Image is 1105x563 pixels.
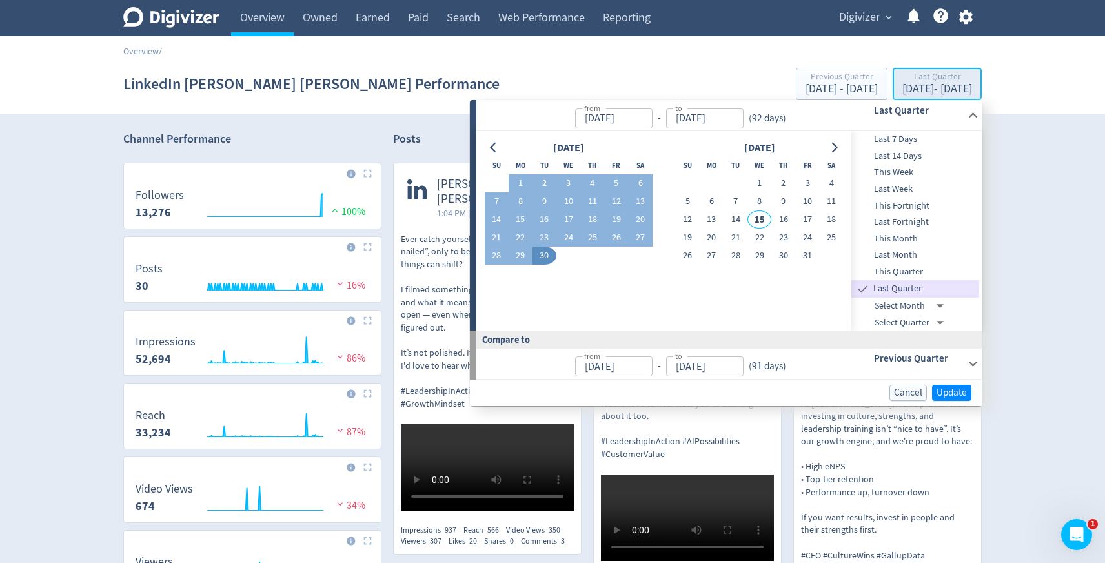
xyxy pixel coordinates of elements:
button: 11 [820,192,844,210]
div: - [653,359,666,374]
button: 23 [532,229,556,247]
h2: Channel Performance [123,131,381,147]
button: 1 [509,174,532,192]
p: Ever catch yourself thinking “I've got this nailed”, only to be reminded how quickly things can s... [401,233,574,410]
button: Cancel [889,385,927,401]
div: - [653,111,666,126]
span: 1:04 PM [DATE] AEST [437,207,567,220]
span: 20 [469,536,477,546]
label: to [675,103,682,114]
button: 15 [509,210,532,229]
dt: Video Views [136,482,193,496]
button: 10 [556,192,580,210]
span: This Quarter [851,265,979,279]
img: Placeholder [363,389,372,398]
button: 26 [604,229,628,247]
button: 13 [700,210,724,229]
th: Monday [700,156,724,174]
button: 24 [795,229,819,247]
th: Saturday [629,156,653,174]
span: Last 7 Days [851,132,979,147]
button: 16 [771,210,795,229]
img: Placeholder [363,537,372,545]
button: 20 [629,210,653,229]
th: Thursday [580,156,604,174]
button: 12 [676,210,700,229]
span: This Week [851,165,979,179]
button: 8 [747,192,771,210]
th: Sunday [485,156,509,174]
span: 307 [430,536,441,546]
label: from [584,103,600,114]
svg: Followers 13,276 [129,189,376,223]
div: from-to(91 days)Previous Quarter [476,349,982,380]
button: 7 [485,192,509,210]
div: Previous Quarter [806,72,878,83]
th: Tuesday [724,156,747,174]
span: 566 [487,525,499,535]
button: 27 [629,229,653,247]
button: 25 [820,229,844,247]
div: Last 14 Days [851,148,979,165]
button: 18 [580,210,604,229]
div: ( 91 days ) [744,359,786,374]
button: 30 [532,247,556,265]
span: 1 [1088,519,1098,529]
button: 23 [771,229,795,247]
button: 28 [485,247,509,265]
div: Likes [449,536,484,547]
button: 7 [724,192,747,210]
img: negative-performance.svg [334,352,347,362]
button: 8 [509,192,532,210]
button: 14 [485,210,509,229]
img: Placeholder [363,463,372,471]
div: This Month [851,230,979,247]
button: 2 [771,174,795,192]
button: 11 [580,192,604,210]
h2: Posts [393,131,421,151]
strong: 674 [136,498,155,514]
img: Placeholder [363,169,372,178]
button: 1 [747,174,771,192]
span: [PERSON_NAME] [PERSON_NAME] [437,177,567,207]
button: 5 [676,192,700,210]
span: 3 [561,536,565,546]
div: from-to(92 days)Last Quarter [476,100,982,131]
img: Placeholder [363,316,372,325]
span: Last Week [851,182,979,196]
div: Last Quarter [851,280,979,298]
th: Monday [509,156,532,174]
a: Overview [123,45,159,57]
div: [DATE] - [DATE] [806,83,878,95]
button: 29 [747,247,771,265]
th: Thursday [771,156,795,174]
h6: Last Quarter [874,103,962,118]
button: 6 [700,192,724,210]
strong: 13,276 [136,205,171,220]
button: 14 [724,210,747,229]
svg: Reach 33,234 [129,409,376,444]
button: 4 [580,174,604,192]
span: This Month [851,232,979,246]
button: 21 [724,229,747,247]
svg: Impressions 52,694 [129,336,376,370]
button: 26 [676,247,700,265]
button: 20 [700,229,724,247]
th: Sunday [676,156,700,174]
button: 2 [532,174,556,192]
button: 3 [556,174,580,192]
button: 9 [532,192,556,210]
div: Last Fortnight [851,214,979,230]
span: 34% [334,499,365,512]
iframe: Intercom live chat [1061,519,1092,550]
div: Select Month [875,298,949,314]
dt: Followers [136,188,184,203]
button: Update [932,385,971,401]
button: 31 [795,247,819,265]
button: Digivizer [835,7,895,28]
strong: 30 [136,278,148,294]
button: 17 [556,210,580,229]
div: Last Week [851,181,979,198]
div: ( 92 days ) [744,111,791,126]
th: Tuesday [532,156,556,174]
